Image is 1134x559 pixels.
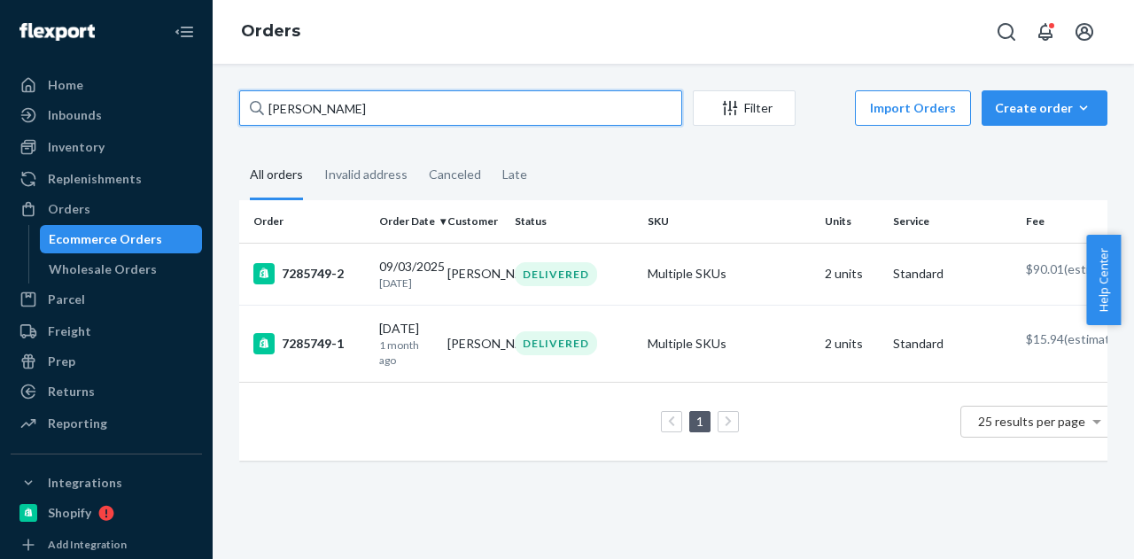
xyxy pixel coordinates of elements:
th: Status [508,200,641,243]
div: 7285749-2 [253,263,365,284]
button: Open notifications [1028,14,1063,50]
div: Add Integration [48,537,127,552]
div: 7285749-1 [253,333,365,354]
a: Returns [11,377,202,406]
span: 25 results per page [978,414,1085,429]
th: Order Date [372,200,440,243]
button: Import Orders [855,90,971,126]
a: Ecommerce Orders [40,225,203,253]
div: Canceled [429,151,481,198]
td: 2 units [818,243,886,305]
p: [DATE] [379,276,433,291]
a: Add Integration [11,534,202,555]
td: 2 units [818,305,886,382]
div: Freight [48,322,91,340]
div: Prep [48,353,75,370]
p: $15.94 [1026,330,1111,348]
a: Replenishments [11,165,202,193]
td: Multiple SKUs [641,305,818,382]
img: Flexport logo [19,23,95,41]
td: [PERSON_NAME] [440,243,509,305]
div: Parcel [48,291,85,308]
a: Orders [11,195,202,223]
a: Shopify [11,499,202,527]
td: [PERSON_NAME] [440,305,509,382]
div: Late [502,151,527,198]
div: Wholesale Orders [49,260,157,278]
ol: breadcrumbs [227,6,315,58]
button: Create order [982,90,1107,126]
div: DELIVERED [515,331,597,355]
div: Returns [48,383,95,400]
p: $90.01 [1026,260,1111,278]
div: [DATE] [379,320,433,368]
div: Inbounds [48,106,102,124]
th: SKU [641,200,818,243]
div: Create order [995,99,1094,117]
button: Open Search Box [989,14,1024,50]
td: Multiple SKUs [641,243,818,305]
div: Inventory [48,138,105,156]
div: Ecommerce Orders [49,230,162,248]
input: Search orders [239,90,682,126]
a: Inbounds [11,101,202,129]
div: Home [48,76,83,94]
th: Fee [1019,200,1125,243]
div: Shopify [48,504,91,522]
div: Filter [694,99,795,117]
p: Standard [893,335,1012,353]
a: Home [11,71,202,99]
th: Order [239,200,372,243]
p: 1 month ago [379,338,433,368]
div: Integrations [48,474,122,492]
th: Units [818,200,886,243]
button: Open account menu [1067,14,1102,50]
a: Parcel [11,285,202,314]
div: Replenishments [48,170,142,188]
div: Orders [48,200,90,218]
div: Invalid address [324,151,408,198]
div: Reporting [48,415,107,432]
div: Customer [447,214,501,229]
a: Page 1 is your current page [693,414,707,429]
button: Help Center [1086,235,1121,325]
span: (estimated) [1064,331,1128,346]
div: DELIVERED [515,262,597,286]
div: All orders [250,151,303,200]
a: Reporting [11,409,202,438]
a: Orders [241,21,300,41]
span: (estimated) [1064,261,1128,276]
button: Integrations [11,469,202,497]
p: Standard [893,265,1012,283]
a: Inventory [11,133,202,161]
button: Close Navigation [167,14,202,50]
th: Service [886,200,1019,243]
a: Prep [11,347,202,376]
button: Filter [693,90,796,126]
div: 09/03/2025 [379,258,433,291]
a: Freight [11,317,202,345]
a: Wholesale Orders [40,255,203,283]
